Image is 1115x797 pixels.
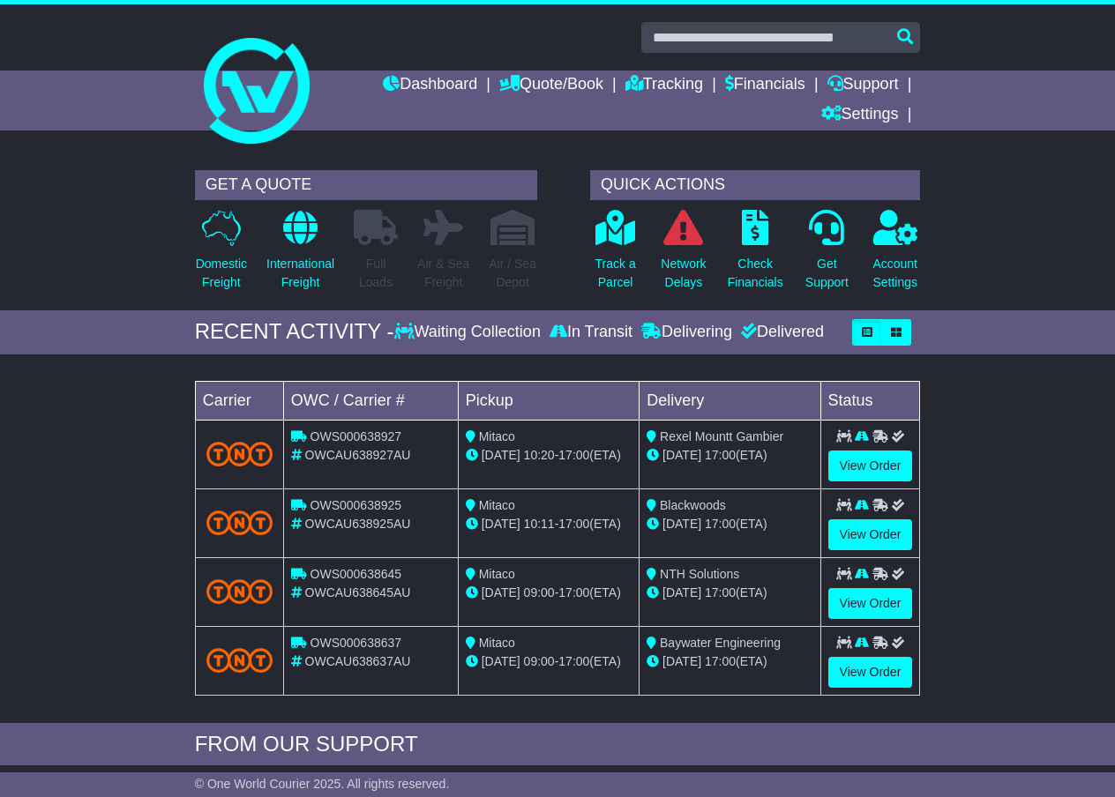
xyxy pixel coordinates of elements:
[283,381,458,420] td: OWC / Carrier #
[660,209,707,302] a: NetworkDelays
[489,255,536,292] p: Air / Sea Depot
[195,732,921,757] div: FROM OUR SUPPORT
[524,585,555,600] span: 09:00
[383,71,477,101] a: Dashboard
[804,209,849,302] a: GetSupport
[394,323,545,342] div: Waiting Collection
[728,255,783,292] p: Check Financials
[660,636,781,650] span: Baywater Engineering
[661,255,706,292] p: Network Delays
[266,255,334,292] p: International Freight
[828,451,913,481] a: View Order
[590,170,920,200] div: QUICK ACTIONS
[482,654,520,668] span: [DATE]
[558,517,589,531] span: 17:00
[662,448,701,462] span: [DATE]
[524,517,555,531] span: 10:11
[196,255,247,292] p: Domestic Freight
[828,657,913,688] a: View Order
[354,255,398,292] p: Full Loads
[479,498,515,512] span: Mitaco
[195,319,394,345] div: RECENT ACTIVITY -
[558,585,589,600] span: 17:00
[311,429,402,443] span: OWS000638927
[625,71,703,101] a: Tracking
[705,448,736,462] span: 17:00
[206,579,273,603] img: TNT_Domestic.png
[705,654,736,668] span: 17:00
[524,448,555,462] span: 10:20
[458,381,639,420] td: Pickup
[828,519,913,550] a: View Order
[479,429,515,443] span: Mitaco
[558,448,589,462] span: 17:00
[466,584,632,602] div: - (ETA)
[595,209,637,302] a: Track aParcel
[827,71,899,101] a: Support
[206,648,273,672] img: TNT_Domestic.png
[640,381,820,420] td: Delivery
[466,446,632,465] div: - (ETA)
[305,448,411,462] span: OWCAU638927AU
[660,567,739,581] span: NTH Solutions
[727,209,784,302] a: CheckFinancials
[705,585,736,600] span: 17:00
[266,209,335,302] a: InternationalFreight
[637,323,737,342] div: Delivering
[737,323,824,342] div: Delivered
[482,448,520,462] span: [DATE]
[558,654,589,668] span: 17:00
[195,381,283,420] td: Carrier
[828,588,913,619] a: View Order
[662,654,701,668] span: [DATE]
[195,209,248,302] a: DomesticFreight
[524,654,555,668] span: 09:00
[872,255,917,292] p: Account Settings
[466,515,632,533] div: - (ETA)
[305,585,411,600] span: OWCAU638645AU
[206,510,273,534] img: TNT_Domestic.png
[820,381,920,420] td: Status
[705,517,736,531] span: 17:00
[305,654,411,668] span: OWCAU638637AU
[417,255,469,292] p: Air & Sea Freight
[821,101,899,130] a: Settings
[647,652,812,671] div: (ETA)
[479,567,515,581] span: Mitaco
[305,517,411,531] span: OWCAU638925AU
[660,429,783,443] span: Rexel Mountt Gambier
[311,567,402,581] span: OWS000638645
[482,585,520,600] span: [DATE]
[499,71,603,101] a: Quote/Book
[466,652,632,671] div: - (ETA)
[725,71,805,101] a: Financials
[647,584,812,602] div: (ETA)
[311,498,402,512] span: OWS000638925
[662,585,701,600] span: [DATE]
[545,323,637,342] div: In Transit
[195,170,537,200] div: GET A QUOTE
[660,498,726,512] span: Blackwoods
[195,777,450,791] span: © One World Courier 2025. All rights reserved.
[311,636,402,650] span: OWS000638637
[647,446,812,465] div: (ETA)
[872,209,918,302] a: AccountSettings
[482,517,520,531] span: [DATE]
[662,517,701,531] span: [DATE]
[805,255,849,292] p: Get Support
[479,636,515,650] span: Mitaco
[595,255,636,292] p: Track a Parcel
[206,442,273,466] img: TNT_Domestic.png
[647,515,812,533] div: (ETA)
